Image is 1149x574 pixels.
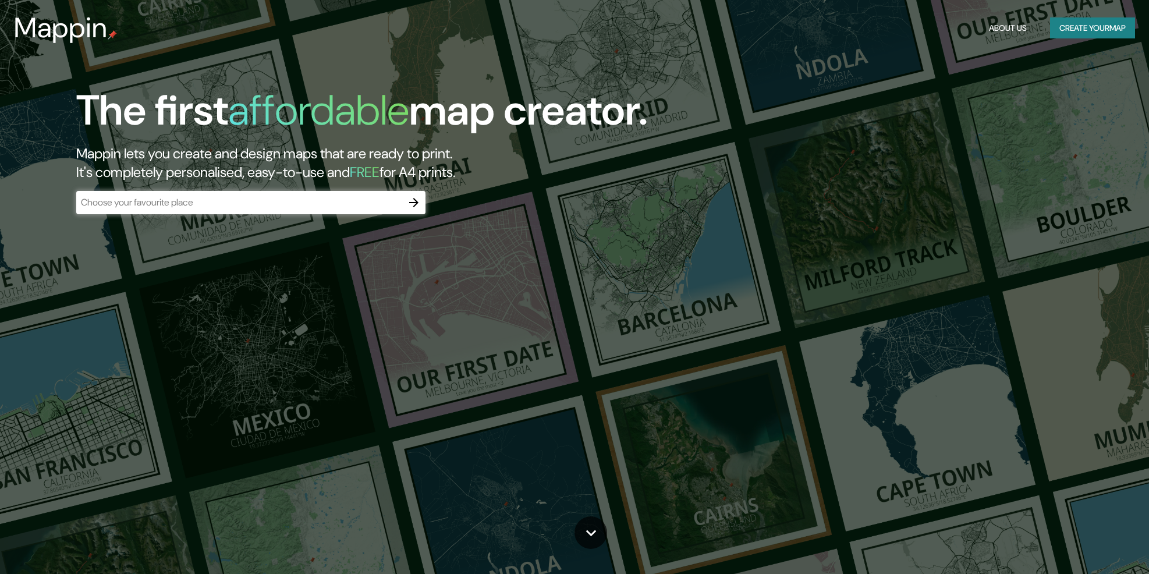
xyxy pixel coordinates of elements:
[76,196,402,209] input: Choose your favourite place
[350,163,380,181] h5: FREE
[984,17,1031,39] button: About Us
[76,86,648,144] h1: The first map creator.
[1050,17,1135,39] button: Create yourmap
[14,12,108,44] h3: Mappin
[1045,529,1136,561] iframe: Help widget launcher
[76,144,651,182] h2: Mappin lets you create and design maps that are ready to print. It's completely personalised, eas...
[228,83,409,137] h1: affordable
[108,30,117,40] img: mappin-pin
